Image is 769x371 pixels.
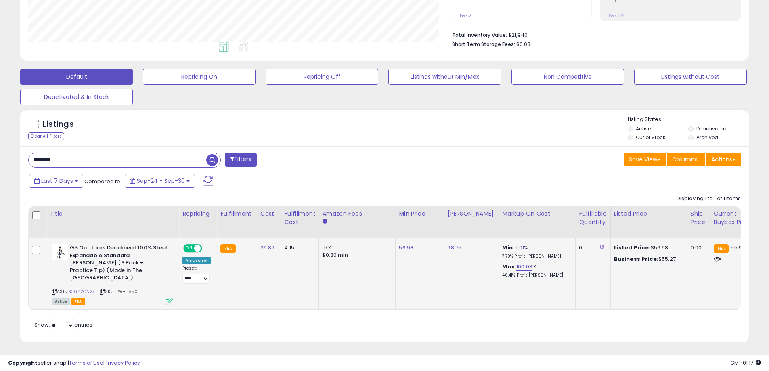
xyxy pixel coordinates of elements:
[137,177,185,185] span: Sep-24 - Sep-30
[322,244,389,252] div: 15%
[8,359,140,367] div: seller snap | |
[677,195,741,203] div: Displaying 1 to 1 of 1 items
[29,174,83,188] button: Last 7 Days
[636,134,665,141] label: Out of Stock
[452,29,735,39] li: $21,940
[220,244,235,253] small: FBA
[143,69,256,85] button: Repricing On
[184,245,194,252] span: ON
[634,69,747,85] button: Listings without Cost
[260,210,278,218] div: Cost
[266,69,378,85] button: Repricing Off
[52,298,70,305] span: All listings currently available for purchase on Amazon
[98,288,138,295] span: | SKU: TWH-850
[667,153,705,166] button: Columns
[20,89,133,105] button: Deactivated & In Stock
[502,254,569,259] p: 7.70% Profit [PERSON_NAME]
[28,132,64,140] div: Clear All Filters
[105,359,140,367] a: Privacy Policy
[614,244,681,252] div: $56.98
[714,244,729,253] small: FBA
[84,178,122,185] span: Compared to:
[220,210,253,218] div: Fulfillment
[452,41,515,48] b: Short Term Storage Fees:
[731,244,744,252] span: 55.91
[502,244,514,252] b: Min:
[516,40,530,48] span: $0.03
[691,210,707,226] div: Ship Price
[460,13,471,18] small: Prev: 0
[71,298,85,305] span: FBA
[730,359,761,367] span: 2025-10-9 01:17 GMT
[399,210,440,218] div: Min Price
[50,210,176,218] div: Title
[399,244,413,252] a: 56.98
[579,244,604,252] div: 0
[41,177,73,185] span: Last 7 Days
[672,155,698,163] span: Columns
[322,252,389,259] div: $0.30 min
[322,218,327,225] small: Amazon Fees.
[43,119,74,130] h5: Listings
[614,255,658,263] b: Business Price:
[614,256,681,263] div: $55.27
[322,210,392,218] div: Amazon Fees
[628,116,749,124] p: Listing States:
[579,210,607,226] div: Fulfillable Quantity
[514,244,524,252] a: 11.01
[68,288,97,295] a: B06Y2CN27L
[52,244,68,260] img: 31dHY1I8M0L._SL40_.jpg
[502,263,569,278] div: %
[714,210,755,226] div: Current Buybox Price
[201,245,214,252] span: OFF
[34,321,92,329] span: Show: entries
[502,244,569,259] div: %
[706,153,741,166] button: Actions
[125,174,195,188] button: Sep-24 - Sep-30
[696,134,718,141] label: Archived
[502,263,516,270] b: Max:
[614,210,684,218] div: Listed Price
[502,272,569,278] p: 40.41% Profit [PERSON_NAME]
[609,13,624,18] small: Prev: N/A
[614,244,651,252] b: Listed Price:
[691,244,704,252] div: 0.00
[624,153,666,166] button: Save View
[284,244,312,252] div: 4.15
[52,244,173,304] div: ASIN:
[452,31,507,38] b: Total Inventory Value:
[516,263,532,271] a: 100.03
[8,359,38,367] strong: Copyright
[636,125,651,132] label: Active
[70,244,168,284] b: G5 Outdoors Deadmeat 100% Steel Expandable Standard [PERSON_NAME] (3 Pack + Practice Tip) (Made i...
[20,69,133,85] button: Default
[182,266,211,284] div: Preset:
[69,359,103,367] a: Terms of Use
[696,125,727,132] label: Deactivated
[511,69,624,85] button: Non Competitive
[499,206,576,238] th: The percentage added to the cost of goods (COGS) that forms the calculator for Min & Max prices.
[447,210,495,218] div: [PERSON_NAME]
[388,69,501,85] button: Listings without Min/Max
[225,153,256,167] button: Filters
[182,257,211,264] div: Amazon AI
[502,210,572,218] div: Markup on Cost
[260,244,275,252] a: 39.89
[182,210,214,218] div: Repricing
[284,210,315,226] div: Fulfillment Cost
[447,244,461,252] a: 98.75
